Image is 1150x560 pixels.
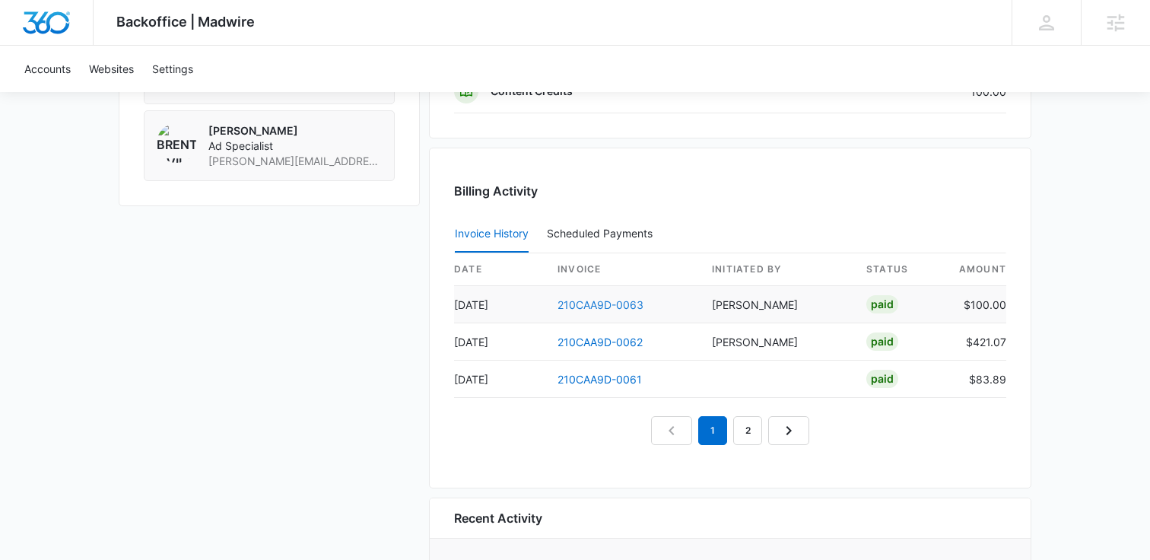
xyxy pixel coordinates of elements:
[854,253,945,286] th: status
[768,416,809,445] a: Next Page
[733,416,762,445] a: Page 2
[547,228,659,239] div: Scheduled Payments
[558,336,643,348] a: 210CAA9D-0062
[208,154,382,169] span: [PERSON_NAME][EMAIL_ADDRESS][PERSON_NAME][DOMAIN_NAME]
[945,323,1006,361] td: $421.07
[558,373,642,386] a: 210CAA9D-0061
[208,138,382,154] span: Ad Specialist
[455,216,529,253] button: Invoice History
[700,323,854,361] td: [PERSON_NAME]
[208,123,382,138] p: [PERSON_NAME]
[454,509,542,527] h6: Recent Activity
[651,416,809,445] nav: Pagination
[698,416,727,445] em: 1
[866,332,898,351] div: Paid
[700,286,854,323] td: [PERSON_NAME]
[945,286,1006,323] td: $100.00
[700,253,854,286] th: Initiated By
[454,286,545,323] td: [DATE]
[945,253,1006,286] th: amount
[454,323,545,361] td: [DATE]
[866,370,898,388] div: Paid
[143,46,202,92] a: Settings
[80,46,143,92] a: Websites
[157,123,196,163] img: Brent Avila
[454,253,545,286] th: date
[945,361,1006,398] td: $83.89
[866,295,898,313] div: Paid
[454,361,545,398] td: [DATE]
[545,253,700,286] th: invoice
[558,298,643,311] a: 210CAA9D-0063
[15,46,80,92] a: Accounts
[454,182,1006,200] h3: Billing Activity
[116,14,255,30] span: Backoffice | Madwire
